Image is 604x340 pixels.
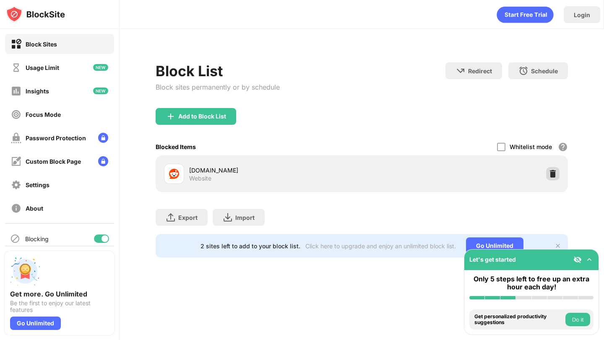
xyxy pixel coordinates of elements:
div: Login [574,11,590,18]
div: Insights [26,88,49,95]
img: focus-off.svg [11,109,21,120]
div: Settings [26,181,49,188]
div: Only 5 steps left to free up an extra hour each day! [469,275,594,291]
img: new-icon.svg [93,64,108,71]
div: Redirect [468,67,492,75]
div: Focus Mode [26,111,61,118]
img: logo-blocksite.svg [6,6,65,23]
div: Go Unlimited [466,237,523,254]
div: Block sites permanently or by schedule [156,83,280,91]
div: About [26,205,43,212]
div: Export [178,214,198,221]
img: about-off.svg [11,203,21,214]
img: customize-block-page-off.svg [11,156,21,167]
div: Be the first to enjoy our latest features [10,300,109,313]
div: Blocked Items [156,143,196,150]
div: Password Protection [26,134,86,142]
img: lock-menu.svg [98,133,108,143]
img: time-usage-off.svg [11,62,21,73]
div: Block List [156,62,280,80]
div: Add to Block List [178,113,226,120]
div: Block Sites [26,41,57,48]
img: password-protection-off.svg [11,133,21,143]
img: block-on.svg [11,39,21,49]
div: Custom Block Page [26,158,81,165]
div: Schedule [531,67,558,75]
div: Blocking [25,235,49,242]
div: Usage Limit [26,64,59,71]
button: Do it [565,313,590,326]
div: Let's get started [469,256,516,263]
div: Get more. Go Unlimited [10,290,109,298]
img: settings-off.svg [11,180,21,190]
div: Import [235,214,255,221]
div: 2 sites left to add to your block list. [200,242,300,250]
img: x-button.svg [555,242,561,249]
img: favicons [169,169,179,179]
img: omni-setup-toggle.svg [585,255,594,264]
img: insights-off.svg [11,86,21,96]
div: Whitelist mode [510,143,552,150]
div: Click here to upgrade and enjoy an unlimited block list. [305,242,456,250]
img: new-icon.svg [93,88,108,94]
img: lock-menu.svg [98,156,108,166]
div: Go Unlimited [10,317,61,330]
div: Get personalized productivity suggestions [474,314,563,326]
div: animation [497,6,554,23]
img: eye-not-visible.svg [573,255,582,264]
div: Website [189,175,211,182]
div: [DOMAIN_NAME] [189,166,362,175]
img: push-unlimited.svg [10,256,40,286]
img: blocking-icon.svg [10,234,20,244]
